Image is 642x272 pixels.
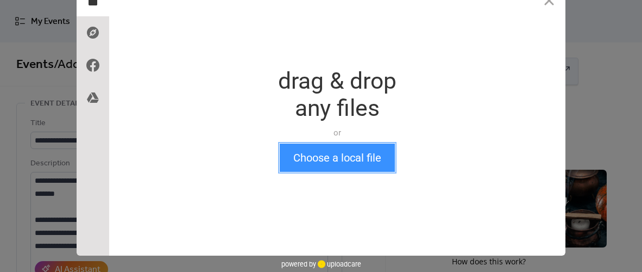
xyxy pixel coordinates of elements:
[280,144,395,172] button: Choose a local file
[278,67,396,122] div: drag & drop any files
[77,49,109,82] div: Facebook
[77,16,109,49] div: Direct Link
[281,256,361,272] div: powered by
[77,82,109,114] div: Google Drive
[316,260,361,268] a: uploadcare
[278,127,396,138] div: or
